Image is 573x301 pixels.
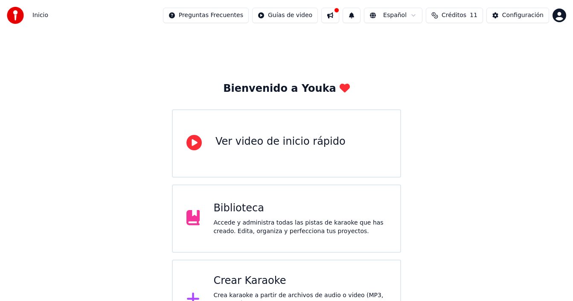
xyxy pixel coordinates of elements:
[486,8,549,23] button: Configuración
[502,11,544,20] div: Configuración
[163,8,249,23] button: Preguntas Frecuentes
[7,7,24,24] img: youka
[252,8,318,23] button: Guías de video
[213,202,387,215] div: Biblioteca
[470,11,477,20] span: 11
[32,11,48,20] nav: breadcrumb
[213,219,387,236] div: Accede y administra todas las pistas de karaoke que has creado. Edita, organiza y perfecciona tus...
[442,11,466,20] span: Créditos
[426,8,483,23] button: Créditos11
[32,11,48,20] span: Inicio
[213,274,387,288] div: Crear Karaoke
[223,82,350,96] div: Bienvenido a Youka
[215,135,346,149] div: Ver video de inicio rápido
